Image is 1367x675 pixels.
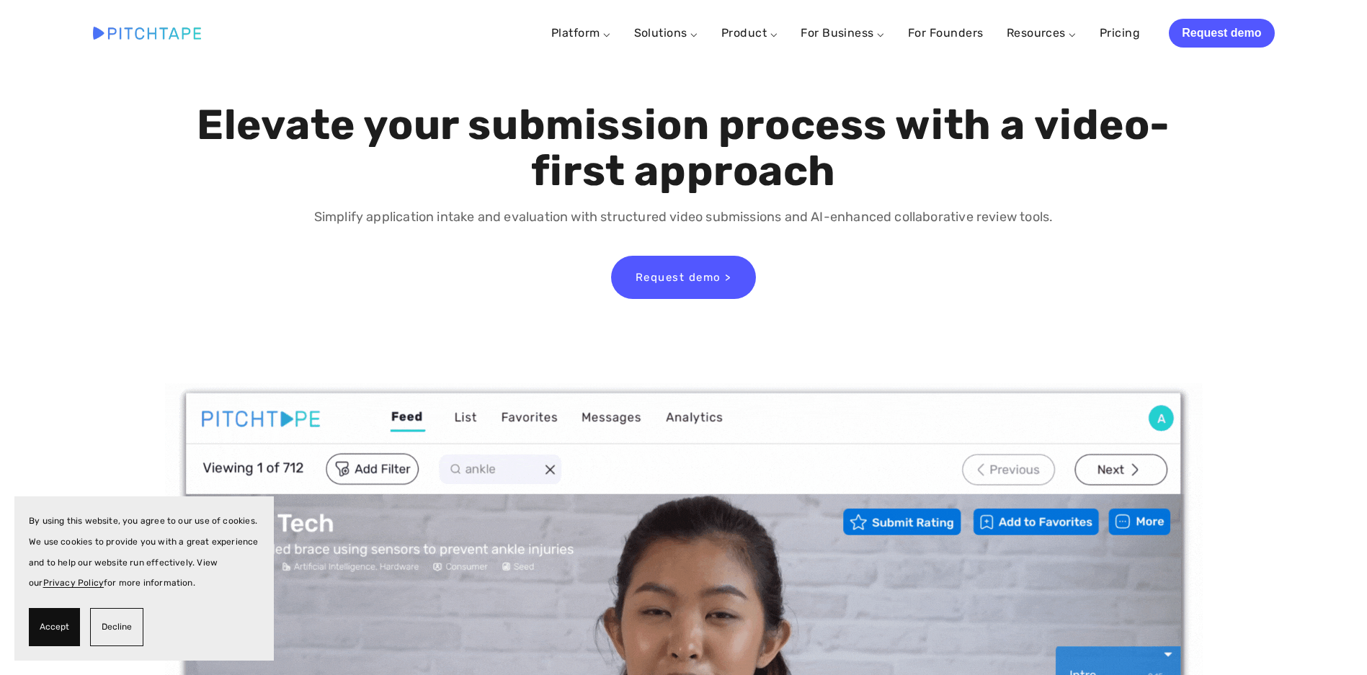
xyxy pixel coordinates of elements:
[102,617,132,638] span: Decline
[551,26,611,40] a: Platform ⌵
[801,26,885,40] a: For Business ⌵
[193,102,1174,195] h1: Elevate your submission process with a video-first approach
[93,27,201,39] img: Pitchtape | Video Submission Management Software
[634,26,698,40] a: Solutions ⌵
[611,256,756,299] a: Request demo >
[1100,20,1140,46] a: Pricing
[43,578,104,588] a: Privacy Policy
[193,207,1174,228] p: Simplify application intake and evaluation with structured video submissions and AI-enhanced coll...
[29,608,80,646] button: Accept
[721,26,778,40] a: Product ⌵
[29,511,259,594] p: By using this website, you agree to our use of cookies. We use cookies to provide you with a grea...
[908,20,984,46] a: For Founders
[40,617,69,638] span: Accept
[1169,19,1274,48] a: Request demo
[14,496,274,661] section: Cookie banner
[1007,26,1077,40] a: Resources ⌵
[90,608,143,646] button: Decline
